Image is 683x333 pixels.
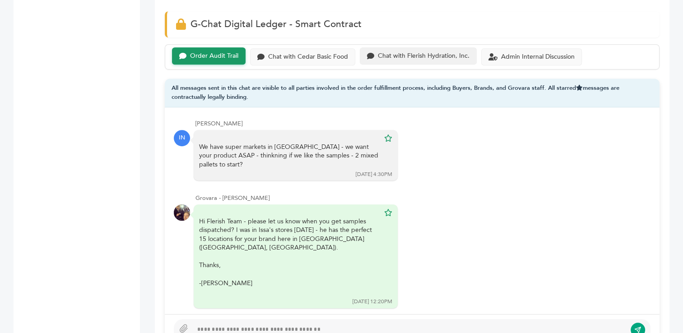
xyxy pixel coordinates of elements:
div: -[PERSON_NAME] [199,279,380,288]
div: Thanks, [199,261,380,270]
div: Hi Flerish Team - please let us know when you get samples dispatched? I was in Issa's stores [DAT... [199,217,380,296]
div: [DATE] 4:30PM [356,171,392,178]
div: [PERSON_NAME] [195,120,650,128]
div: Order Audit Trail [190,52,238,60]
div: IN [174,130,190,146]
div: Chat with Cedar Basic Food [268,53,348,61]
div: All messages sent in this chat are visible to all parties involved in the order fulfillment proce... [165,79,660,107]
div: [DATE] 12:20PM [353,298,392,305]
div: Chat with Flerish Hydration, Inc. [378,52,469,60]
div: Grovara - [PERSON_NAME] [195,194,650,202]
div: We have super markets in [GEOGRAPHIC_DATA] - we want your product ASAP - thinkning if we like the... [199,143,380,169]
div: Admin Internal Discussion [501,53,575,61]
span: G-Chat Digital Ledger - Smart Contract [190,18,362,31]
